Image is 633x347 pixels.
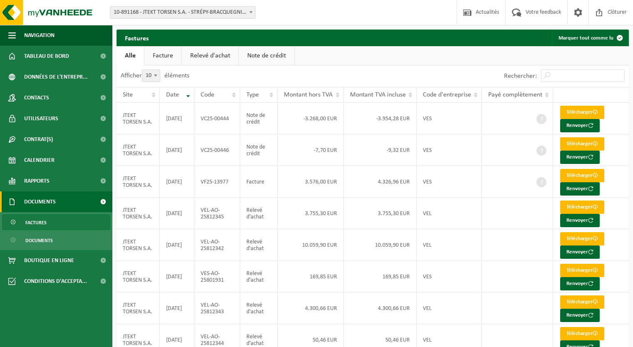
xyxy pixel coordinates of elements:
span: 10-891168 - JTEKT TORSEN S.A. - STRÉPY-BRACQUEGNIES [110,6,256,19]
td: VES [417,166,482,198]
td: 169,85 EUR [344,261,417,292]
td: VF25-13977 [194,166,240,198]
td: [DATE] [160,229,194,261]
span: Rapports [24,171,50,191]
td: Note de crédit [240,134,278,166]
td: VEL [417,198,482,229]
td: JTEKT TORSEN S.A. [117,261,160,292]
td: VEL-AO-25812342 [194,229,240,261]
a: Télécharger [560,169,604,182]
td: Note de crédit [240,103,278,134]
a: Factures [2,214,110,230]
span: Boutique en ligne [24,250,74,271]
h2: Factures [117,30,157,46]
button: Renvoyer [560,214,600,227]
td: VEL-AO-25812343 [194,292,240,324]
td: VES [417,103,482,134]
a: Télécharger [560,295,604,309]
td: 4.300,66 EUR [278,292,344,324]
td: 3.755,30 EUR [278,198,344,229]
span: Utilisateurs [24,108,58,129]
td: VEL [417,292,482,324]
span: Navigation [24,25,55,46]
a: Télécharger [560,106,604,119]
a: Documents [2,232,110,248]
span: Payé complètement [488,92,542,98]
td: JTEKT TORSEN S.A. [117,166,160,198]
td: [DATE] [160,292,194,324]
td: 4.326,96 EUR [344,166,417,198]
td: VES [417,134,482,166]
span: Données de l'entrepr... [24,67,88,87]
span: 10 [142,70,160,82]
td: -9,32 EUR [344,134,417,166]
a: Télécharger [560,264,604,277]
td: Relevé d'achat [240,292,278,324]
td: -3.954,28 EUR [344,103,417,134]
td: JTEKT TORSEN S.A. [117,292,160,324]
td: [DATE] [160,261,194,292]
span: Type [246,92,259,98]
span: Factures [25,215,47,231]
td: JTEKT TORSEN S.A. [117,229,160,261]
label: Afficher éléments [121,72,189,79]
a: Télécharger [560,201,604,214]
span: Contrat(s) [24,129,53,150]
span: Documents [25,233,53,248]
td: VES [417,261,482,292]
span: Code d'entreprise [423,92,471,98]
td: 10.059,90 EUR [278,229,344,261]
td: JTEKT TORSEN S.A. [117,198,160,229]
td: JTEKT TORSEN S.A. [117,103,160,134]
span: Tableau de bord [24,46,69,67]
button: Renvoyer [560,245,600,259]
span: Contacts [24,87,49,108]
label: Rechercher: [504,73,537,79]
td: VEL [417,229,482,261]
td: VC25-00444 [194,103,240,134]
button: Renvoyer [560,309,600,322]
span: 10 [142,69,160,82]
td: Relevé d'achat [240,229,278,261]
a: Télécharger [560,232,604,245]
span: Site [123,92,133,98]
button: Renvoyer [560,119,600,132]
td: [DATE] [160,166,194,198]
button: Renvoyer [560,151,600,164]
span: Code [201,92,214,98]
td: VEL-AO-25812345 [194,198,240,229]
span: 10-891168 - JTEKT TORSEN S.A. - STRÉPY-BRACQUEGNIES [110,7,255,18]
td: 10.059,90 EUR [344,229,417,261]
td: 3.755,30 EUR [344,198,417,229]
td: Relevé d'achat [240,261,278,292]
span: Date [166,92,179,98]
span: Montant hors TVA [284,92,333,98]
td: [DATE] [160,134,194,166]
td: [DATE] [160,198,194,229]
span: Conditions d'accepta... [24,271,87,292]
button: Marquer tout comme lu [552,30,628,46]
td: 4.300,66 EUR [344,292,417,324]
td: 3.576,00 EUR [278,166,344,198]
a: Note de crédit [239,46,294,65]
a: Relevé d'achat [182,46,238,65]
td: VES-AO-25801931 [194,261,240,292]
td: 169,85 EUR [278,261,344,292]
td: Relevé d'achat [240,198,278,229]
a: Facture [144,46,181,65]
a: Alle [117,46,144,65]
span: Montant TVA incluse [350,92,406,98]
span: Documents [24,191,56,212]
td: Facture [240,166,278,198]
a: Télécharger [560,327,604,340]
td: -3.268,00 EUR [278,103,344,134]
td: -7,70 EUR [278,134,344,166]
a: Télécharger [560,137,604,151]
td: [DATE] [160,103,194,134]
button: Renvoyer [560,182,600,196]
span: Calendrier [24,150,55,171]
button: Renvoyer [560,277,600,290]
td: VC25-00446 [194,134,240,166]
td: JTEKT TORSEN S.A. [117,134,160,166]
